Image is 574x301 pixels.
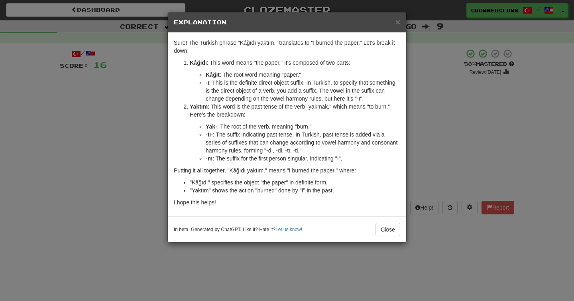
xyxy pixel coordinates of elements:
strong: -tı- [206,131,213,138]
button: Close [375,223,400,236]
a: Let us know [275,227,301,232]
h5: Explanation [174,18,400,26]
strong: Kâğıdı [190,59,207,66]
strong: Yaktım [190,103,208,110]
li: : The suffix for the first person singular, indicating "I". [206,154,400,162]
strong: Yak- [206,123,217,130]
p: I hope this helps! [174,198,400,206]
li: : This is the definite direct object suffix. In Turkish, to specify that something is the direct ... [206,79,400,103]
p: : This word is the past tense of the verb "yakmak," which means "to burn." Here's the breakdown: [190,103,400,119]
strong: -ı [206,79,209,86]
p: : This word means "the paper." It's composed of two parts: [190,59,400,67]
button: Close [395,18,400,26]
li: : The root of the verb, meaning "burn." [206,123,400,131]
span: × [395,17,400,26]
small: In beta. Generated by ChatGPT. Like it? Hate it? ! [174,226,302,233]
li: "Yaktım" shows the action "burned" done by "I" in the past. [190,186,400,194]
li: : The suffix indicating past tense. In Turkish, past tense is added via a series of suffixes that... [206,131,400,154]
strong: -m [206,155,212,162]
strong: Kâğıt [206,71,220,78]
li: "Kâğıdı" specifies the object "the paper" in definite form. [190,178,400,186]
p: Putting it all together, "Kâğıdı yaktım." means "I burned the paper," where: [174,166,400,174]
li: : The root word meaning "paper." [206,71,400,79]
p: Sure! The Turkish phrase "Kâğıdı yaktım." translates to "I burned the paper." Let's break it down: [174,39,400,55]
